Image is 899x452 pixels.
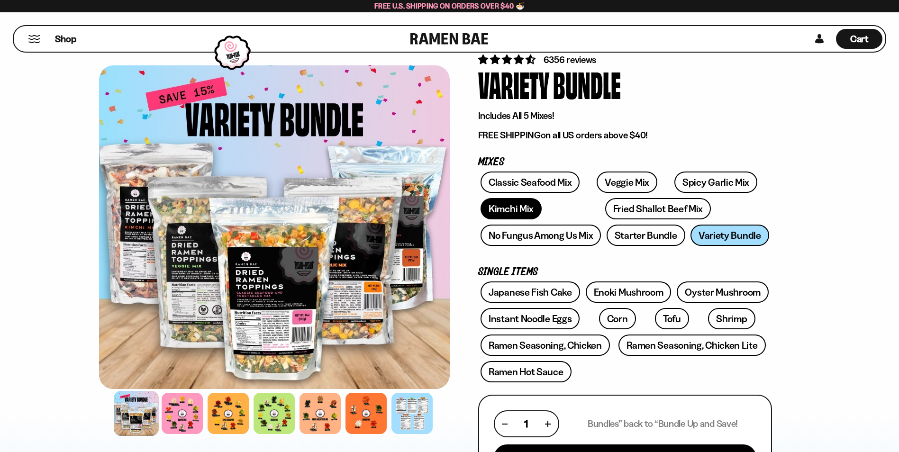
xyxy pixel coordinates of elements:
span: 1 [524,418,528,430]
strong: FREE SHIPPING [478,129,541,141]
a: Fried Shallot Beef Mix [605,198,711,219]
a: Ramen Seasoning, Chicken Lite [618,334,765,356]
p: on all US orders above $40! [478,129,772,141]
a: Corn [599,308,636,329]
p: Mixes [478,158,772,167]
p: Includes All 5 Mixes! [478,110,772,122]
a: Starter Bundle [607,225,685,246]
a: Shrimp [708,308,755,329]
a: Oyster Mushroom [677,281,769,303]
span: Shop [55,33,76,45]
a: Spicy Garlic Mix [674,172,757,193]
a: Ramen Seasoning, Chicken [481,334,610,356]
div: Bundle [553,66,621,102]
a: Enoki Mushroom [586,281,672,303]
a: Tofu [655,308,689,329]
span: Free U.S. Shipping on Orders over $40 🍜 [374,1,525,10]
a: Instant Noodle Eggs [481,308,580,329]
a: No Fungus Among Us Mix [481,225,601,246]
div: Variety [478,66,549,102]
a: Classic Seafood Mix [481,172,580,193]
a: Japanese Fish Cake [481,281,580,303]
a: Veggie Mix [597,172,657,193]
div: Cart [836,26,882,52]
span: Cart [850,33,869,45]
a: Ramen Hot Sauce [481,361,572,382]
button: Mobile Menu Trigger [28,35,41,43]
p: Single Items [478,268,772,277]
a: Shop [55,29,76,49]
a: Kimchi Mix [481,198,542,219]
p: Bundles” back to “Bundle Up and Save! [588,418,738,430]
